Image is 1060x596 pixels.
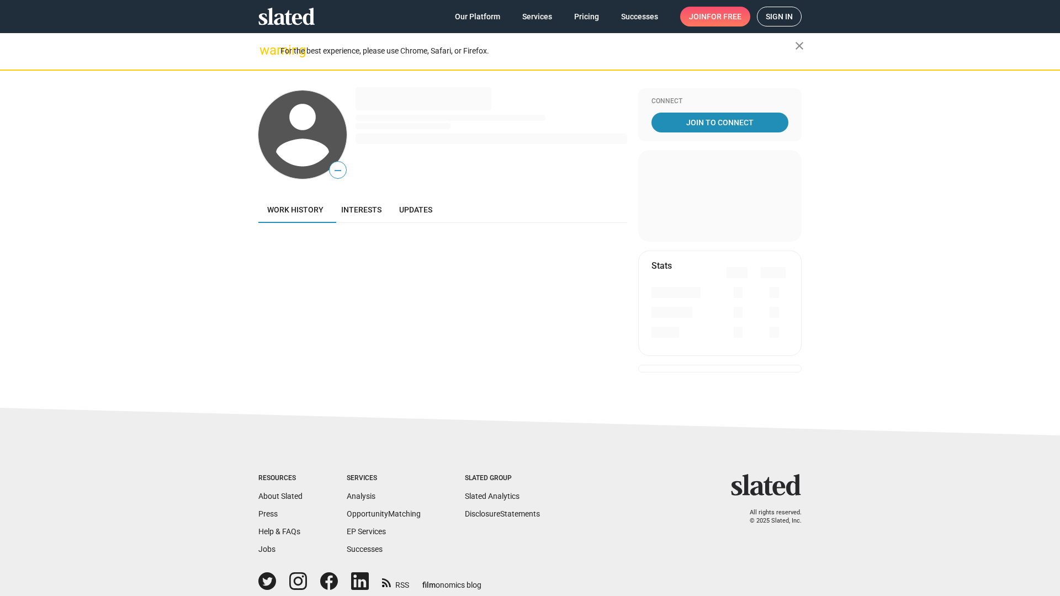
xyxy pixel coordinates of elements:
a: Joinfor free [680,7,750,26]
a: Services [513,7,561,26]
span: Work history [267,205,324,214]
span: Join [689,7,741,26]
span: Updates [399,205,432,214]
span: film [422,581,436,589]
a: Work history [258,196,332,223]
a: Our Platform [446,7,509,26]
span: Pricing [574,7,599,26]
a: Press [258,509,278,518]
mat-icon: close [793,39,806,52]
a: OpportunityMatching [347,509,421,518]
div: For the best experience, please use Chrome, Safari, or Firefox. [280,44,795,58]
a: DisclosureStatements [465,509,540,518]
a: RSS [382,573,409,590]
a: Slated Analytics [465,492,520,501]
span: — [330,163,346,178]
a: Join To Connect [651,113,788,132]
span: for free [707,7,741,26]
a: About Slated [258,492,303,501]
div: Services [347,474,421,483]
a: Jobs [258,545,275,554]
a: EP Services [347,527,386,536]
a: Analysis [347,492,375,501]
div: Slated Group [465,474,540,483]
a: Sign in [757,7,802,26]
span: Successes [621,7,658,26]
span: Our Platform [455,7,500,26]
div: Resources [258,474,303,483]
span: Join To Connect [654,113,786,132]
span: Sign in [766,7,793,26]
a: filmonomics blog [422,571,481,590]
a: Updates [390,196,441,223]
a: Pricing [565,7,608,26]
div: Connect [651,97,788,106]
mat-card-title: Stats [651,260,672,272]
a: Interests [332,196,390,223]
a: Successes [612,7,667,26]
a: Help & FAQs [258,527,300,536]
mat-icon: warning [259,44,273,57]
p: All rights reserved. © 2025 Slated, Inc. [738,509,802,525]
span: Services [522,7,552,26]
span: Interests [341,205,381,214]
a: Successes [347,545,383,554]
